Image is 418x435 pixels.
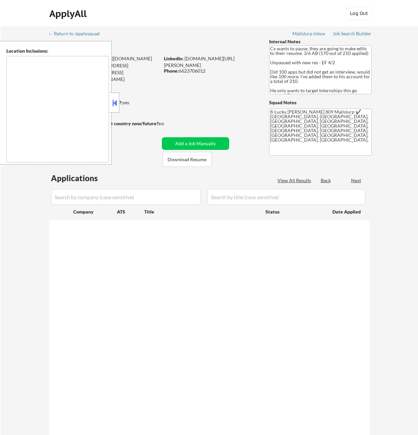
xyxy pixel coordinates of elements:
a: ← Return to /applysquad [48,31,106,38]
div: no [159,120,178,127]
a: Mailslurp Inbox [292,31,326,38]
div: Mailslurp Inbox [292,31,326,36]
div: Date Applied [332,209,362,215]
div: Location Inclusions: [6,48,109,54]
div: ATS [117,209,144,215]
input: Search by title (case sensitive) [207,189,365,205]
strong: LinkedIn: [164,56,184,61]
input: Search by company (case sensitive) [51,189,201,205]
button: Add a Job Manually [162,137,229,150]
div: View All Results [277,177,313,184]
div: 6623706012 [164,68,258,74]
div: Squad Notes [269,99,372,106]
div: Title [144,209,259,215]
div: Next [351,177,362,184]
button: Log Out [346,7,372,20]
a: [DOMAIN_NAME][URL][PERSON_NAME] [164,56,234,68]
div: ← Return to /applysquad [48,31,106,36]
strong: Phone: [164,68,179,74]
div: Internal Notes [269,38,372,45]
div: Job Search Builder [333,31,372,36]
div: Applications [51,174,117,182]
div: Company [73,209,117,215]
button: Download Resume [163,152,212,167]
div: Status [265,206,323,217]
div: ApplyAll [49,8,89,19]
div: Back [321,177,331,184]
